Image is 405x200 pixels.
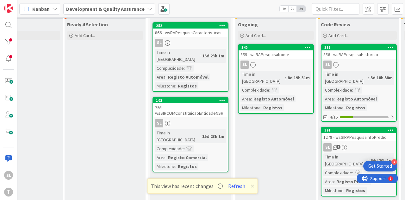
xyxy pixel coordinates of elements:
span: Add Card... [246,33,266,38]
span: 1 [336,145,340,149]
span: : [368,74,369,81]
div: SL [240,61,249,69]
div: 340859 - wsRAPesquisaNome [239,45,313,59]
span: : [200,52,201,59]
div: 337856 - wsRAPesquisaHistorico [321,45,396,59]
div: 102 [156,98,228,103]
a: 102795 - wsSIRCOMConstituicaoEntidadeNSRSLTime in [GEOGRAPHIC_DATA]:15d 23h 1mComplexidade:Area:R... [153,97,228,172]
div: 252 [153,23,228,29]
div: 391 [321,127,396,133]
div: SL [323,61,332,69]
div: Time in [GEOGRAPHIC_DATA] [323,71,368,85]
span: : [352,87,353,94]
div: 15d 23h 1m [201,133,226,140]
span: : [269,87,270,94]
span: : [334,178,335,185]
div: Complexidade [240,87,269,94]
div: 337 [324,45,396,50]
span: Add Card... [328,33,349,38]
div: Milestone [155,82,175,89]
div: Milestone [323,104,344,111]
span: 1x [280,6,288,12]
span: 4/15 [330,114,338,120]
div: Time in [GEOGRAPHIC_DATA] [155,129,200,143]
span: Kanban [32,5,50,13]
span: : [352,169,353,176]
span: Ready 4 Selection [67,21,108,28]
button: Refresh [226,182,247,190]
div: Time in [GEOGRAPHIC_DATA] [240,71,285,85]
div: 102795 - wsSIRCOMConstituicaoEntidadeNSR [153,98,228,117]
span: Code Review [321,21,350,28]
div: Get Started [368,163,392,169]
div: 4 [391,159,397,165]
span: : [344,104,345,111]
span: This view has recent changes. [151,182,223,190]
span: : [175,163,176,170]
div: Registo Automóvel [335,95,378,102]
span: : [261,104,262,111]
div: Milestone [155,163,175,170]
div: Time in [GEOGRAPHIC_DATA] [155,49,200,63]
div: Registo Automóvel [166,74,210,81]
div: 391 [324,128,396,132]
div: SL [4,171,13,180]
div: Registos [345,104,367,111]
img: Visit kanbanzone.com [4,4,13,13]
div: Registos [176,163,198,170]
span: : [285,74,286,81]
div: 64d 20h 1m [369,157,394,164]
div: 8d 19h 31m [286,74,311,81]
div: Registo Comercial [166,154,208,161]
div: 1 [33,3,34,8]
div: Open Get Started checklist, remaining modules: 4 [363,161,397,171]
div: 340 [241,45,313,50]
div: 859 - wsRAPesquisaNome [239,50,313,59]
div: Registo Automóvel [252,95,296,102]
div: 15d 23h 1m [201,52,226,59]
div: SL [239,61,313,69]
div: Registos [176,82,198,89]
input: Quick Filter... [312,3,359,15]
div: 3911278 - wsSIRPPesquisaInfoPredio [321,127,396,141]
div: Registos [262,104,284,111]
span: : [184,65,185,72]
a: 252866 - wsRAPesquisaCaracteristicasSLTime in [GEOGRAPHIC_DATA]:15d 23h 1mComplexidade:Area:Regis... [153,22,228,92]
span: : [334,95,335,102]
div: 795 - wsSIRCOMConstituicaoEntidadeNSR [153,103,228,117]
div: Registos [345,187,367,194]
div: 1278 - wsSIRPPesquisaInfoPredio [321,133,396,141]
div: 102 [153,98,228,103]
span: : [175,82,176,89]
span: 2x [288,6,297,12]
div: 866 - wsRAPesquisaCaracteristicas [153,29,228,37]
div: Area [323,95,334,102]
div: T [4,188,13,197]
div: Area [155,74,165,81]
div: SL [321,143,396,152]
div: Milestone [323,187,344,194]
div: Complexidade [155,145,184,152]
div: SL [153,119,228,127]
div: SL [155,39,163,47]
a: 337856 - wsRAPesquisaHistoricoSLTime in [GEOGRAPHIC_DATA]:5d 18h 58mComplexidade:Area:Registo Aut... [321,44,397,122]
span: : [184,145,185,152]
span: Add Card... [75,33,95,38]
a: 3911278 - wsSIRPPesquisaInfoPredioSLTime in [GEOGRAPHIC_DATA]:64d 20h 1mComplexidade:Area:Registo... [321,127,397,197]
div: SL [155,119,163,127]
b: Development & Quality Assurance [66,6,145,12]
a: 340859 - wsRAPesquisaNomeSLTime in [GEOGRAPHIC_DATA]:8d 19h 31mComplexidade:Area:Registo Automóve... [238,44,314,114]
div: SL [321,61,396,69]
div: 337 [321,45,396,50]
span: : [200,133,201,140]
div: Time in [GEOGRAPHIC_DATA] [323,153,368,167]
span: Support [13,1,29,9]
div: 252 [156,23,228,28]
span: Ongoing [238,21,258,28]
div: Complexidade [155,65,184,72]
div: Area [323,178,334,185]
div: Area [240,95,251,102]
span: 3x [297,6,305,12]
div: Area [155,154,165,161]
span: : [165,154,166,161]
